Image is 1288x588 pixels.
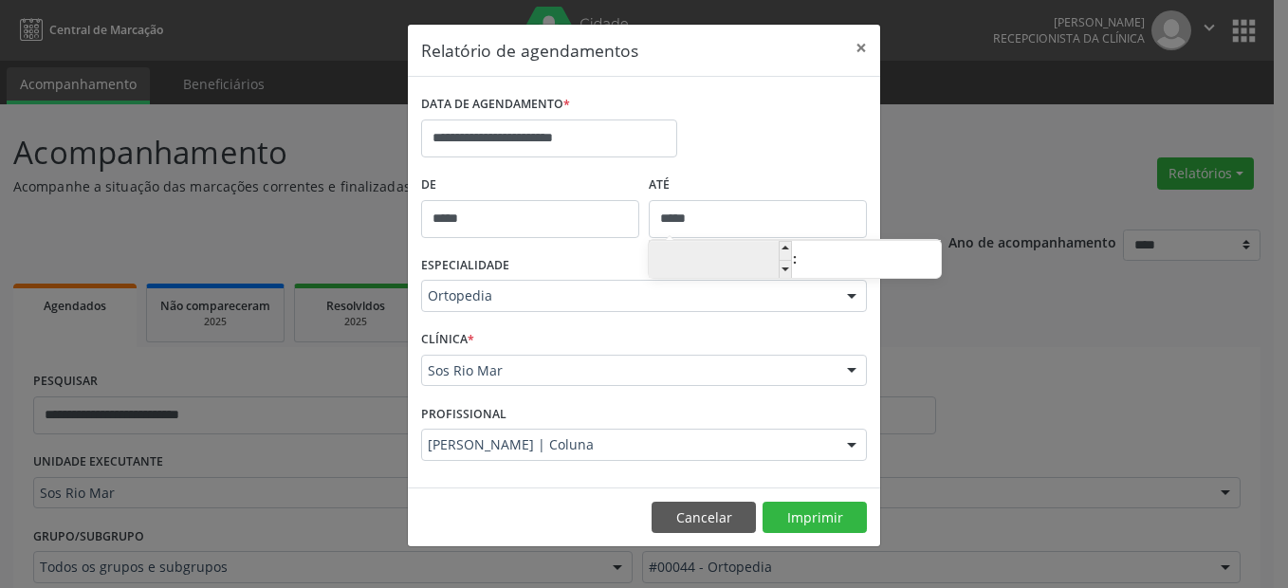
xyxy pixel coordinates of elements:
span: : [792,240,798,278]
label: DATA DE AGENDAMENTO [421,90,570,119]
h5: Relatório de agendamentos [421,38,638,63]
label: PROFISSIONAL [421,399,506,429]
span: Sos Rio Mar [428,361,828,380]
label: ESPECIALIDADE [421,251,509,281]
button: Close [842,25,880,71]
input: Hour [649,242,792,280]
button: Cancelar [652,502,756,534]
input: Minute [798,242,941,280]
label: De [421,171,639,200]
span: [PERSON_NAME] | Coluna [428,435,828,454]
label: ATÉ [649,171,867,200]
span: Ortopedia [428,286,828,305]
button: Imprimir [763,502,867,534]
label: CLÍNICA [421,325,474,355]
